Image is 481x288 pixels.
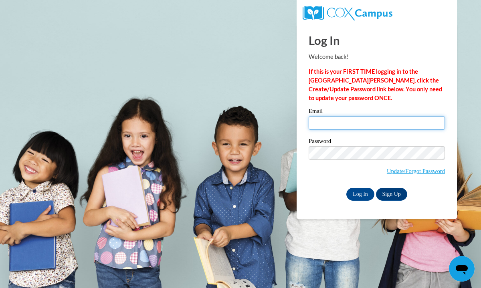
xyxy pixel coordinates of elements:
[309,108,445,116] label: Email
[309,68,442,101] strong: If this is your FIRST TIME logging in to the [GEOGRAPHIC_DATA][PERSON_NAME], click the Create/Upd...
[309,138,445,146] label: Password
[387,168,445,174] a: Update/Forgot Password
[309,32,445,48] h1: Log In
[303,6,392,20] img: COX Campus
[376,188,407,201] a: Sign Up
[346,188,374,201] input: Log In
[449,256,475,282] iframe: Button to launch messaging window
[309,52,445,61] p: Welcome back!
